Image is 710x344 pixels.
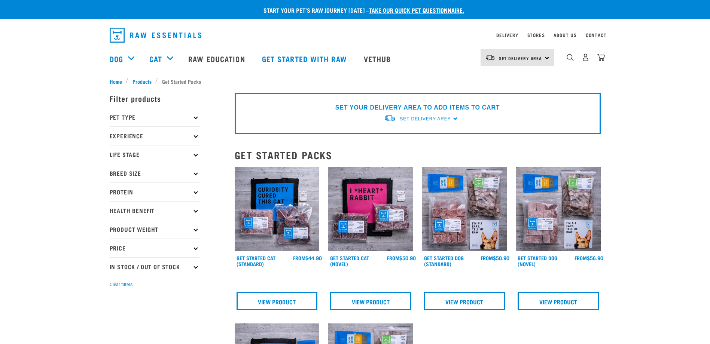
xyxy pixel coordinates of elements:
[110,77,126,85] a: Home
[424,292,505,310] a: View Product
[330,257,369,265] a: Get Started Cat (Novel)
[369,8,464,12] a: take our quick pet questionnaire.
[110,28,201,43] img: Raw Essentials Logo
[575,255,603,261] div: $56.90
[237,292,318,310] a: View Product
[235,167,320,252] img: Assortment Of Raw Essential Products For Cats Including, Blue And Black Tote Bag With "Curiosity ...
[110,126,199,145] p: Experience
[335,103,500,112] p: SET YOUR DELIVERY AREA TO ADD ITEMS TO CART
[356,44,400,74] a: Vethub
[527,34,545,36] a: Stores
[110,257,199,276] p: In Stock / Out Of Stock
[424,257,464,265] a: Get Started Dog (Standard)
[518,292,599,310] a: View Product
[567,54,574,61] img: home-icon-1@2x.png
[110,164,199,182] p: Breed Size
[255,44,356,74] a: Get started with Raw
[110,182,199,201] p: Protein
[384,114,396,122] img: van-moving.png
[422,167,507,252] img: NSP Dog Standard Update
[237,257,275,265] a: Get Started Cat (Standard)
[128,77,155,85] a: Products
[330,292,411,310] a: View Product
[110,89,199,108] p: Filter products
[575,257,587,259] span: FROM
[516,167,601,252] img: NSP Dog Novel Update
[110,201,199,220] p: Health Benefit
[499,57,542,59] span: Set Delivery Area
[387,257,399,259] span: FROM
[132,77,152,85] span: Products
[400,116,451,122] span: Set Delivery Area
[387,255,416,261] div: $50.90
[110,145,199,164] p: Life Stage
[328,167,413,252] img: Assortment Of Raw Essential Products For Cats Including, Pink And Black Tote Bag With "I *Heart* ...
[149,53,162,64] a: Cat
[518,257,557,265] a: Get Started Dog (Novel)
[293,255,322,261] div: $44.90
[110,281,132,288] button: Clear filters
[582,53,589,61] img: user.png
[110,220,199,239] p: Product Weight
[104,25,607,46] nav: dropdown navigation
[293,257,305,259] span: FROM
[110,239,199,257] p: Price
[554,34,576,36] a: About Us
[496,34,518,36] a: Delivery
[586,34,607,36] a: Contact
[110,53,123,64] a: Dog
[110,77,601,85] nav: breadcrumbs
[235,149,601,161] h2: Get Started Packs
[181,44,254,74] a: Raw Education
[597,53,605,61] img: home-icon@2x.png
[485,54,495,61] img: van-moving.png
[110,108,199,126] p: Pet Type
[481,255,509,261] div: $50.90
[110,77,122,85] span: Home
[481,257,493,259] span: FROM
